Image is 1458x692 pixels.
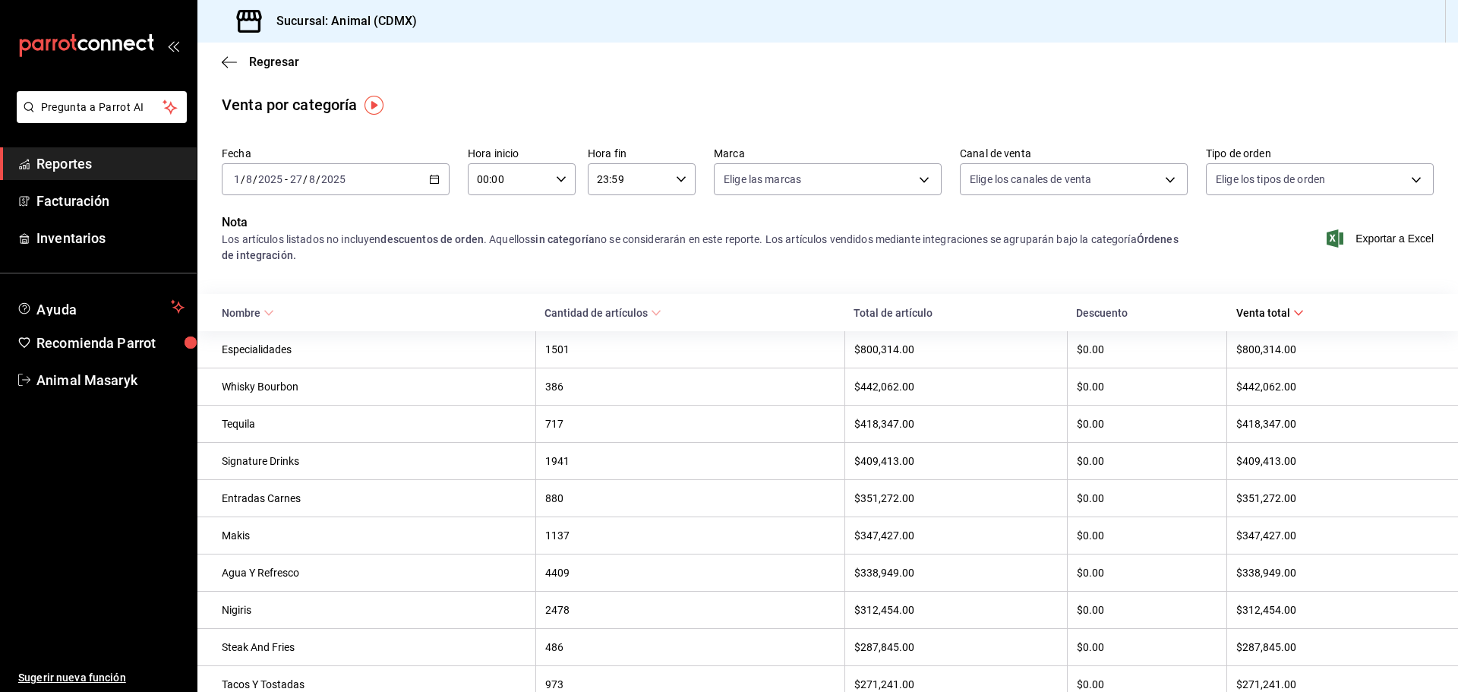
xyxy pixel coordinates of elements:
div: $800,314.00 [854,343,1058,355]
div: $351,272.00 [854,492,1058,504]
div: 1137 [545,529,835,542]
button: Exportar a Excel [1330,229,1434,248]
span: Cantidad de artículos [544,307,661,319]
span: Elige los canales de venta [970,172,1091,187]
span: Facturación [36,191,185,211]
div: 973 [545,678,835,690]
div: Los artículos listados no incluyen . Aquellos no se considerarán en este reporte. Los artículos v... [222,232,1188,264]
span: Venta total [1236,307,1304,319]
div: $0.00 [1077,418,1218,430]
h3: Sucursal: Animal (CDMX) [264,12,417,30]
span: Sugerir nueva función [18,670,185,686]
div: Whisky Bourbon [222,381,526,393]
div: 4409 [545,567,835,579]
span: / [253,173,257,185]
button: open_drawer_menu [167,39,179,52]
div: 486 [545,641,835,653]
th: Descuento [1067,294,1227,331]
label: Canal de venta [960,148,1188,159]
div: 386 [545,381,835,393]
div: Makis [222,529,526,542]
img: Tooltip marker [364,96,383,115]
div: $409,413.00 [854,455,1058,467]
div: $0.00 [1077,641,1218,653]
div: 880 [545,492,835,504]
div: Especialidades [222,343,526,355]
div: $287,845.00 [1236,641,1434,653]
div: $347,427.00 [1236,529,1434,542]
button: Pregunta a Parrot AI [17,91,187,123]
div: 2478 [545,604,835,616]
label: Tipo de orden [1206,148,1434,159]
span: / [241,173,245,185]
div: $287,845.00 [854,641,1058,653]
div: Agua Y Refresco [222,567,526,579]
th: Total de artículo [844,294,1067,331]
div: Venta por categoría [222,93,358,116]
div: $338,949.00 [854,567,1058,579]
strong: descuentos de orden [380,233,484,245]
strong: sin categoría [530,233,595,245]
div: $418,347.00 [1236,418,1434,430]
span: Nombre [222,307,274,319]
div: Steak And Fries [222,641,526,653]
div: Nigiris [222,604,526,616]
input: -- [245,173,253,185]
div: $0.00 [1077,492,1218,504]
input: -- [233,173,241,185]
div: $351,272.00 [1236,492,1434,504]
div: 717 [545,418,835,430]
input: ---- [257,173,283,185]
div: $347,427.00 [854,529,1058,542]
div: Entradas Carnes [222,492,526,504]
button: Regresar [222,55,299,69]
label: Marca [714,148,942,159]
div: $409,413.00 [1236,455,1434,467]
span: / [303,173,308,185]
div: Tequila [222,418,526,430]
div: 1941 [545,455,835,467]
span: Regresar [249,55,299,69]
label: Hora fin [588,148,696,159]
div: $800,314.00 [1236,343,1434,355]
input: ---- [320,173,346,185]
span: Ayuda [36,298,165,316]
div: $338,949.00 [1236,567,1434,579]
span: Elige los tipos de orden [1216,172,1325,187]
a: Pregunta a Parrot AI [11,110,187,126]
div: $0.00 [1077,567,1218,579]
div: $0.00 [1077,529,1218,542]
div: $0.00 [1077,381,1218,393]
div: Signature Drinks [222,455,526,467]
span: Animal Masaryk [36,370,185,390]
span: Inventarios [36,228,185,248]
div: $442,062.00 [854,381,1058,393]
div: $0.00 [1077,604,1218,616]
div: Tacos Y Tostadas [222,678,526,690]
p: Nota [222,213,1188,232]
input: -- [289,173,303,185]
div: $0.00 [1077,678,1218,690]
div: $312,454.00 [1236,604,1434,616]
span: Pregunta a Parrot AI [41,100,163,115]
div: $0.00 [1077,343,1218,355]
span: Reportes [36,153,185,174]
input: -- [308,173,316,185]
label: Fecha [222,148,450,159]
div: $271,241.00 [1236,678,1434,690]
div: 1501 [545,343,835,355]
span: Recomienda Parrot [36,333,185,353]
span: - [285,173,288,185]
div: $418,347.00 [854,418,1058,430]
div: $271,241.00 [854,678,1058,690]
span: / [316,173,320,185]
div: $0.00 [1077,455,1218,467]
span: Elige las marcas [724,172,801,187]
label: Hora inicio [468,148,576,159]
div: $442,062.00 [1236,381,1434,393]
div: $312,454.00 [854,604,1058,616]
